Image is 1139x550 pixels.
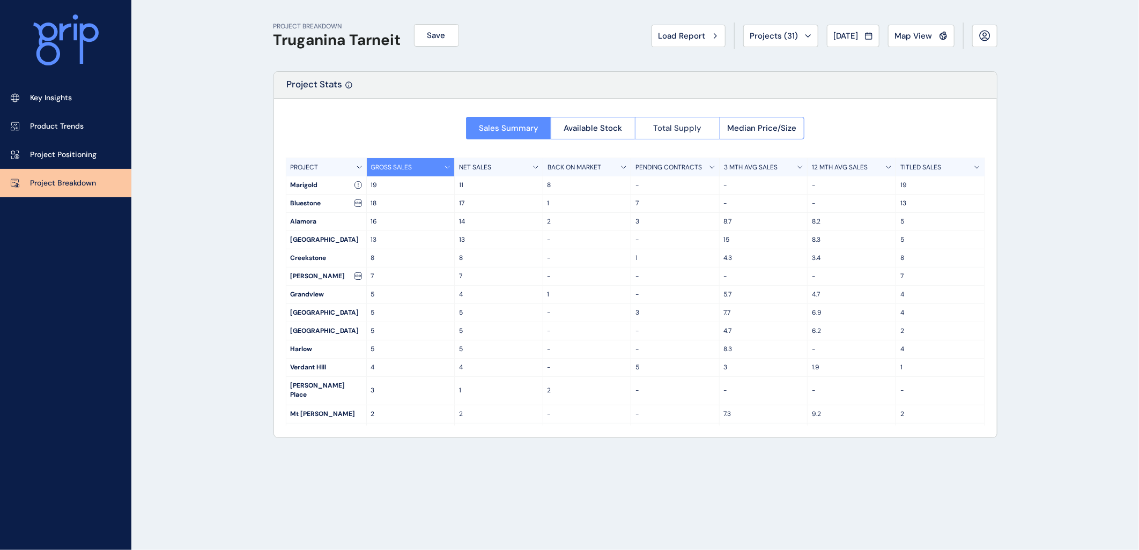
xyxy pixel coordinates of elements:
[743,25,818,47] button: Projects (31)
[548,254,627,263] p: -
[727,123,796,133] span: Median Price/Size
[900,410,980,419] p: 2
[286,405,366,423] div: Mt [PERSON_NAME]
[900,163,941,172] p: TITLED SALES
[900,326,980,336] p: 2
[459,235,538,244] p: 13
[548,290,627,299] p: 1
[635,308,715,317] p: 3
[273,22,401,31] p: PROJECT BREAKDOWN
[900,386,980,395] p: -
[459,181,538,190] p: 11
[286,340,366,358] div: Harlow
[371,326,450,336] p: 5
[724,181,803,190] p: -
[812,272,891,281] p: -
[900,308,980,317] p: 4
[724,410,803,419] p: 7.3
[724,308,803,317] p: 7.7
[724,290,803,299] p: 5.7
[459,272,538,281] p: 7
[888,25,955,47] button: Map View
[30,121,84,132] p: Product Trends
[459,308,538,317] p: 5
[812,254,891,263] p: 3.4
[414,24,459,47] button: Save
[895,31,933,41] span: Map View
[900,363,980,372] p: 1
[724,345,803,354] p: 8.3
[30,178,96,189] p: Project Breakdown
[459,363,538,372] p: 4
[286,231,366,249] div: [GEOGRAPHIC_DATA]
[286,304,366,322] div: [GEOGRAPHIC_DATA]
[652,25,726,47] button: Load Report
[30,93,72,103] p: Key Insights
[635,290,715,299] p: -
[548,345,627,354] p: -
[466,117,551,139] button: Sales Summary
[635,345,715,354] p: -
[459,386,538,395] p: 1
[564,123,622,133] span: Available Stock
[635,386,715,395] p: -
[900,181,980,190] p: 19
[459,326,538,336] p: 5
[900,345,980,354] p: 4
[548,308,627,317] p: -
[812,235,891,244] p: 8.3
[371,199,450,208] p: 18
[548,272,627,281] p: -
[548,163,601,172] p: BACK ON MARKET
[371,308,450,317] p: 5
[635,254,715,263] p: 1
[479,123,538,133] span: Sales Summary
[286,359,366,376] div: Verdant Hill
[724,235,803,244] p: 15
[548,199,627,208] p: 1
[635,272,715,281] p: -
[459,290,538,299] p: 4
[812,345,891,354] p: -
[750,31,798,41] span: Projects ( 31 )
[291,163,319,172] p: PROJECT
[459,410,538,419] p: 2
[286,267,366,285] div: [PERSON_NAME]
[459,217,538,226] p: 14
[635,326,715,336] p: -
[900,272,980,281] p: 7
[371,235,450,244] p: 13
[459,163,491,172] p: NET SALES
[548,326,627,336] p: -
[724,254,803,263] p: 4.3
[287,78,343,98] p: Project Stats
[286,249,366,267] div: Creekstone
[371,386,450,395] p: 3
[635,117,720,139] button: Total Supply
[286,423,366,441] div: Parkview
[548,363,627,372] p: -
[635,235,715,244] p: -
[834,31,859,41] span: [DATE]
[900,235,980,244] p: 5
[371,217,450,226] p: 16
[812,308,891,317] p: 6.9
[371,181,450,190] p: 19
[30,150,97,160] p: Project Positioning
[635,363,715,372] p: 5
[459,345,538,354] p: 5
[635,199,715,208] p: 7
[724,386,803,395] p: -
[812,199,891,208] p: -
[635,163,702,172] p: PENDING CONTRACTS
[371,163,412,172] p: GROSS SALES
[724,272,803,281] p: -
[371,410,450,419] p: 2
[812,217,891,226] p: 8.2
[551,117,635,139] button: Available Stock
[273,31,401,49] h1: Truganina Tarneit
[812,363,891,372] p: 1.9
[720,117,805,139] button: Median Price/Size
[900,199,980,208] p: 13
[286,213,366,231] div: Alamora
